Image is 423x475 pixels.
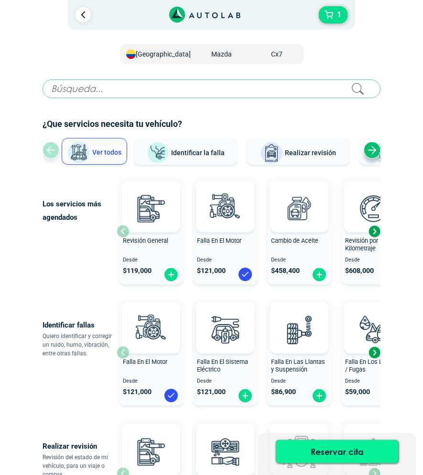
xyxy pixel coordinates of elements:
a: Ir al paso anterior [76,7,91,23]
span: $ 608,000 [345,267,374,275]
img: blue-check.svg [238,267,253,282]
img: diagnostic_gota-de-sangre-v3.svg [352,308,394,351]
span: Ver todos [92,148,121,156]
button: Revisión por Kilometraje Desde $608,000 [341,178,406,284]
span: Revisión por Kilometraje [345,237,378,252]
button: Falla En Las Llantas y Suspensión Desde $86,900 [267,299,332,406]
img: AD0BCuuxAAAAAElFTkSuQmCC [359,304,388,332]
h2: ¿Que servicios necesita tu vehículo? [43,118,381,130]
span: Falla En Las Llantas y Suspensión [271,358,325,373]
img: Realizar revisión [260,142,283,165]
span: Desde [123,257,180,263]
img: AD0BCuuxAAAAAElFTkSuQmCC [285,304,314,332]
img: revision_por_kilometraje-v3.svg [352,187,394,229]
span: Falla En El Motor [123,358,167,365]
img: AD0BCuuxAAAAAElFTkSuQmCC [137,182,165,211]
span: Revisión General [123,237,168,244]
img: diagnostic_suspension-v3.svg [278,308,320,351]
img: AD0BCuuxAAAAAElFTkSuQmCC [211,182,239,211]
div: Next slide [367,345,381,360]
img: AD0BCuuxAAAAAElFTkSuQmCC [137,426,165,454]
img: diagnostic_engine-v3.svg [204,187,246,229]
img: blue-check.svg [163,388,179,403]
span: Identificar la falla [171,148,225,156]
input: Búsqueda... [43,79,381,98]
img: Flag of COLOMBIA [126,49,136,59]
img: diagnostic_bombilla-v3.svg [204,308,246,351]
span: Desde [197,378,254,385]
span: $ 121,000 [197,388,226,396]
img: fi_plus-circle2.svg [238,388,253,403]
span: $ 59,000 [345,388,370,396]
a: Link al sitio de autolab [169,10,240,19]
span: Falla En El Sistema Eléctrico [197,358,248,373]
span: $ 121,000 [197,267,226,275]
span: Desde [123,378,180,385]
button: Falla En Los Liquidos / Fugas Desde $59,000 [341,299,406,406]
button: Identificar la falla [134,138,237,165]
span: $ 119,000 [123,267,152,275]
span: Falla En Los Liquidos / Fugas [345,358,402,373]
img: AD0BCuuxAAAAAElFTkSuQmCC [211,426,239,454]
span: Desde [271,257,328,263]
span: CX7 [260,47,293,61]
img: AD0BCuuxAAAAAElFTkSuQmCC [285,182,314,211]
img: cambio_de_aceite-v3.svg [278,187,320,229]
img: fi_plus-circle2.svg [163,267,179,282]
p: Los servicios más agendados [43,197,117,224]
button: Realizar revisión [247,138,350,165]
span: 1 [335,7,344,23]
button: Revisión General Desde $119,000 [119,178,184,284]
span: Desde [271,378,328,385]
span: [GEOGRAPHIC_DATA] [136,47,191,61]
span: $ 458,400 [271,267,300,275]
img: revision_general-v3.svg [130,187,172,229]
img: Ver todos [67,141,90,164]
button: Ver todos [62,138,127,165]
p: Realizar revisión [43,440,117,453]
span: $ 121,000 [123,388,152,396]
img: fi_plus-circle2.svg [312,388,327,403]
img: aire_acondicionado-v3.svg [204,430,246,473]
img: AD0BCuuxAAAAAElFTkSuQmCC [359,426,388,454]
img: peritaje-v3.svg [278,430,320,473]
span: Desde [345,257,402,263]
span: Desde [345,378,402,385]
button: Falla En El Motor Desde $121,000 [193,178,258,284]
div: Next slide [367,224,381,238]
span: MAZDA [198,47,245,61]
button: Cambio de Aceite Desde $458,400 [267,178,332,284]
img: diagnostic_engine-v3.svg [130,308,172,351]
img: revision_tecno_mecanica-v3.svg [352,430,394,473]
span: Realizar revisión [285,149,336,157]
img: AD0BCuuxAAAAAElFTkSuQmCC [211,304,239,332]
button: 1 [319,6,347,23]
button: Reservar cita [276,440,398,463]
img: revision_general-v3.svg [130,430,172,473]
button: Falla En El Sistema Eléctrico Desde $121,000 [193,299,258,406]
span: Falla En El Motor [197,237,241,244]
button: Falla En El Motor Desde $121,000 [119,299,184,406]
img: Identificar la falla [146,142,169,164]
p: Quiero identificar y corregir un ruido, humo, vibración, entre otras fallas. [43,332,117,358]
span: Cambio de Aceite [271,237,318,244]
p: Identificar fallas [43,318,117,332]
img: AD0BCuuxAAAAAElFTkSuQmCC [359,182,388,211]
span: Desde [197,257,254,263]
img: AD0BCuuxAAAAAElFTkSuQmCC [285,426,314,454]
img: AD0BCuuxAAAAAElFTkSuQmCC [137,304,165,332]
img: fi_plus-circle2.svg [312,267,327,282]
span: $ 86,900 [271,388,296,396]
div: Next slide [364,142,380,158]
